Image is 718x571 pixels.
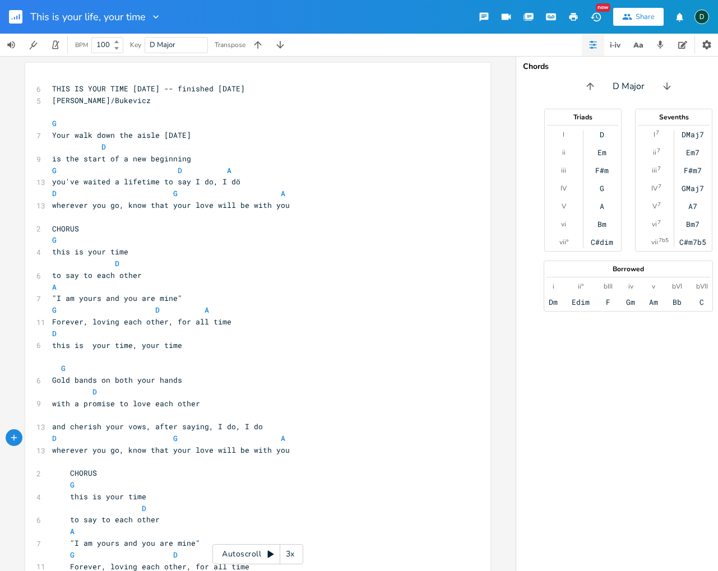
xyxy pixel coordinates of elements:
[600,202,604,211] div: A
[52,305,57,315] span: G
[75,42,88,48] div: BPM
[52,445,290,455] span: wherever you go, know that your love will be with you
[52,293,182,303] span: "I am yours and you are mine"
[672,282,682,291] div: bVI
[52,282,57,292] span: A
[52,317,231,327] span: Forever, loving each other, for all time
[636,114,712,120] div: Sevenths
[52,235,57,245] span: G
[92,387,97,397] span: D
[61,363,66,373] span: G
[600,184,604,193] div: G
[70,550,75,560] span: G
[561,166,566,175] div: iii
[657,218,661,227] sup: 7
[572,298,590,307] div: Edim
[682,130,704,139] div: DMaj7
[600,130,604,139] div: D
[281,433,285,443] span: A
[597,220,606,229] div: Bm
[101,142,106,152] span: D
[694,10,709,24] div: Donna Britton Bukevicz
[52,468,97,478] span: CHORUS
[52,270,142,280] span: to say to each other
[52,188,57,198] span: D
[215,41,245,48] div: Transpose
[52,118,57,128] span: G
[686,148,700,157] div: Em7
[696,282,708,291] div: bVII
[52,154,191,164] span: is the start of a new beginning
[155,305,160,315] span: D
[142,503,146,513] span: D
[626,298,635,307] div: Gm
[52,95,151,105] span: [PERSON_NAME]/Bukevicz
[658,182,661,191] sup: 7
[613,8,664,26] button: Share
[52,130,191,140] span: Your walk down the aisle [DATE]
[205,305,209,315] span: A
[212,544,303,564] div: Autoscroll
[562,202,566,211] div: V
[178,165,182,175] span: D
[150,40,175,50] span: D Major
[52,398,200,408] span: with a promise to love each other
[52,421,263,431] span: and cherish your vows, after saying, I do, I do
[652,282,655,291] div: v
[636,12,655,22] div: Share
[52,83,245,94] span: THIS IS YOUR TIME [DATE] -- finished [DATE]
[52,433,57,443] span: D
[585,7,607,27] button: New
[52,177,240,187] span: you've waited a lifetime to say I do, I dö
[682,184,704,193] div: GMaj7
[684,166,702,175] div: F#m7
[52,200,290,210] span: wherever you go, know that your love will be with you
[654,130,655,139] div: I
[562,148,566,157] div: ii
[280,544,300,564] div: 3x
[653,148,656,157] div: ii
[651,238,658,247] div: vii
[657,200,661,209] sup: 7
[544,266,712,272] div: Borrowed
[52,328,57,338] span: D
[606,298,610,307] div: F
[679,238,706,247] div: C#m7b5
[652,166,657,175] div: iii
[560,184,567,193] div: IV
[591,238,613,247] div: C#dim
[657,146,660,155] sup: 7
[628,282,633,291] div: iv
[656,128,659,137] sup: 7
[52,224,79,234] span: CHORUS
[173,550,178,560] span: D
[52,538,200,548] span: "I am yours and you are mine"
[52,340,182,350] span: this is your time, your time
[130,41,141,48] div: Key
[688,202,697,211] div: A7
[70,526,75,536] span: A
[651,184,657,193] div: IV
[173,188,178,198] span: G
[545,114,621,120] div: Triads
[549,298,558,307] div: Dm
[659,236,669,245] sup: 7b5
[686,220,700,229] div: Bm7
[700,298,704,307] div: C
[281,188,285,198] span: A
[52,165,57,175] span: G
[563,130,564,139] div: I
[597,148,606,157] div: Em
[561,220,566,229] div: vi
[52,491,146,502] span: this is your time
[652,202,657,211] div: V
[52,514,160,524] span: to say to each other
[657,164,661,173] sup: 7
[559,238,568,247] div: vii°
[578,282,583,291] div: ii°
[604,282,613,291] div: bIII
[52,375,182,385] span: Gold bands on both your hands
[30,12,146,22] span: This is your life, your time
[595,166,609,175] div: F#m
[52,247,128,257] span: this is your time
